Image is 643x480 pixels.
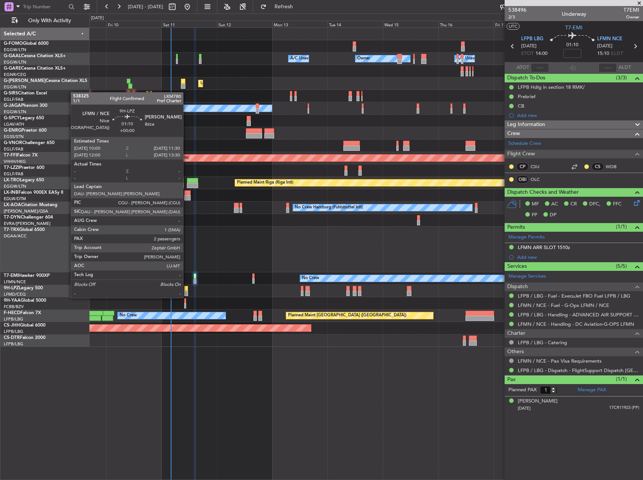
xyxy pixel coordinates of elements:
a: LFPB / LBG - Fuel - ExecuJet FBO Fuel LFPB / LBG [518,293,630,299]
span: ETOT [521,50,534,58]
a: DGAA/ACC [4,233,27,239]
span: Refresh [268,4,300,9]
a: T7-LZZIPraetor 600 [4,166,44,170]
a: Manage PAX [578,386,606,394]
div: Fri 10 [106,21,162,27]
a: LX-AOACitation Mustang [4,203,58,207]
button: Only With Activity [8,15,82,27]
a: CSU [531,163,547,170]
div: CP [516,163,529,171]
span: FP [532,211,537,219]
span: ATOT [517,64,529,71]
div: Add new [517,254,639,260]
a: EGLF/FAB [4,97,23,102]
span: LX-INB [4,190,18,195]
a: LFMN / NCE - Fuel - G-Ops LFMN / NCE [518,302,609,308]
a: T7-EMIHawker 900XP [4,273,50,278]
span: (3/3) [616,74,627,82]
span: ELDT [611,50,623,58]
span: DFC, [589,201,601,208]
span: G-GAAL [4,54,21,58]
span: Permits [507,223,525,232]
button: UTC [507,23,520,30]
span: Charter [507,329,525,338]
div: Wed 15 [383,21,438,27]
span: Crew [507,129,520,138]
span: (1/1) [616,375,627,383]
span: Owner [623,14,639,20]
a: G-ENRGPraetor 600 [4,128,47,133]
label: Planned PAX [508,386,537,394]
a: LFMN / NCE - Handling - DC Aviation-G-OPS LFMN [518,321,634,327]
span: LFMN NCE [597,35,622,43]
span: G-GARE [4,66,21,71]
span: (1/1) [616,223,627,231]
input: Trip Number [23,1,66,12]
div: [PERSON_NAME] [518,398,558,405]
a: F-HECDFalcon 7X [4,311,41,315]
span: LX-TRO [4,178,20,182]
a: EVRA/[PERSON_NAME] [4,221,50,226]
span: 9H-YAA [4,298,21,303]
span: T7-EMI [4,273,18,278]
a: EGGW/LTN [4,109,26,115]
span: Others [507,348,524,356]
span: T7-DYN [4,215,21,220]
span: Dispatch To-Dos [507,74,545,82]
a: G-VNORChallenger 650 [4,141,55,145]
a: G-JAGAPhenom 300 [4,103,47,108]
span: DP [550,211,557,219]
a: 9H-YAAGlobal 5000 [4,298,46,303]
a: EGLF/FAB [4,146,23,152]
a: EGGW/LTN [4,59,26,65]
span: F-HECD [4,311,20,315]
a: [PERSON_NAME]/QSA [4,208,48,214]
a: EGGW/LTN [4,47,26,53]
a: LFPB/LBG [4,341,23,347]
a: Manage Services [508,273,546,280]
div: A/C Unavailable [456,53,488,64]
a: WDB [606,163,623,170]
span: FFC [613,201,622,208]
a: G-FOMOGlobal 6000 [4,41,49,46]
div: CB [518,103,524,109]
span: CR [570,201,577,208]
div: LFPB Hdlg in section 18 RMK/ [518,84,585,90]
span: Leg Information [507,120,545,129]
div: Planned Maint Riga (Riga Intl) [237,177,293,188]
div: No Crew Hamburg (Fuhlsbuttel Intl) [295,202,363,213]
a: T7-TRXGlobal 6500 [4,228,45,232]
span: G-JAGA [4,103,21,108]
a: LX-TROLegacy 650 [4,178,44,182]
span: Pax [507,375,516,384]
a: T7-FFIFalcon 7X [4,153,38,158]
button: Refresh [257,1,302,13]
a: LFPB / LBG - Catering [518,339,567,346]
div: CS [591,163,604,171]
span: MF [532,201,539,208]
span: 15:10 [597,50,609,58]
a: LFMD/CEQ [4,292,26,297]
span: 14:00 [535,50,547,58]
span: ALDT [619,64,631,71]
a: G-SPCYLegacy 650 [4,116,44,120]
a: G-[PERSON_NAME]Cessna Citation XLS [4,79,87,83]
a: LFMN/NCE [4,279,26,285]
div: Planned Maint Geneva (Cointrin) [127,152,189,164]
span: G-SPCY [4,116,20,120]
span: Dispatch Checks and Weather [507,188,579,197]
span: G-ENRG [4,128,21,133]
a: EDLW/DTM [4,196,26,202]
span: Dispatch [507,283,528,291]
a: 9H-LPZLegacy 500 [4,286,43,290]
a: OLC [531,176,547,183]
span: T7-TRX [4,228,19,232]
span: CS-JHH [4,323,20,328]
a: Manage Permits [508,234,545,241]
span: Services [507,262,527,271]
span: 538496 [508,6,526,14]
span: G-VNOR [4,141,22,145]
div: Add new [517,112,639,118]
div: LFMN ARR SLOT 1510z [518,244,570,251]
span: G-FOMO [4,41,23,46]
